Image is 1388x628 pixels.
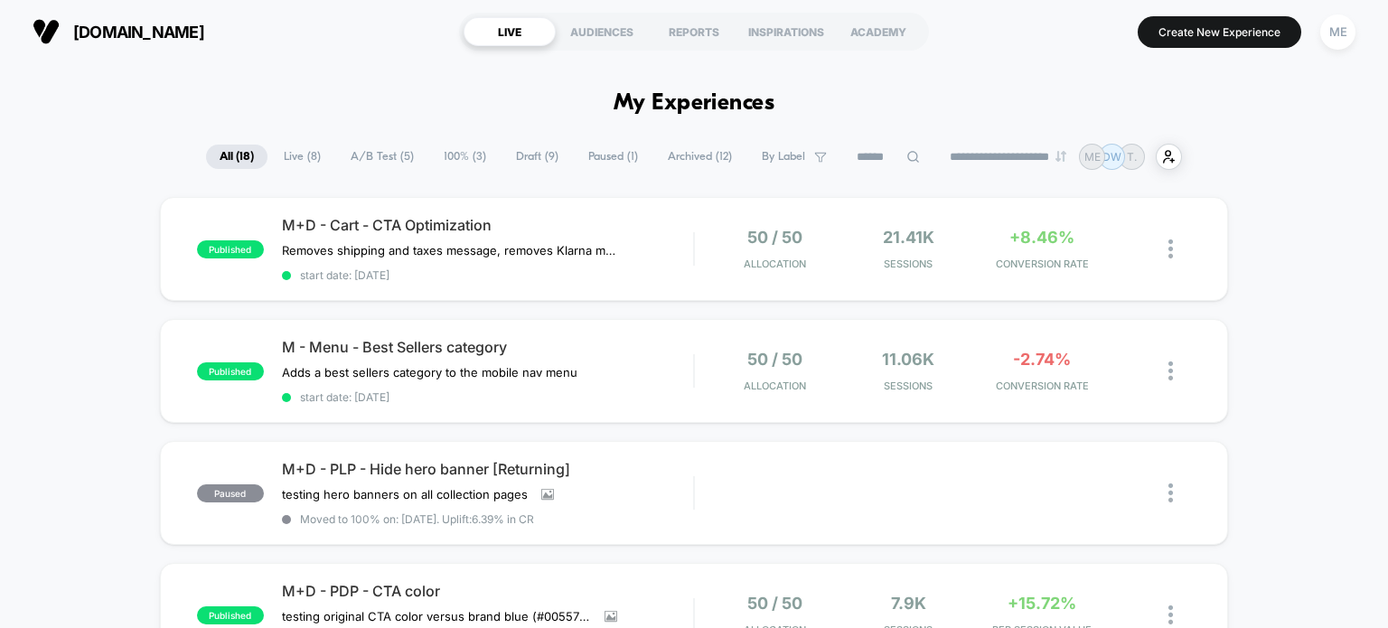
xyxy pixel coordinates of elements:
span: 7.9k [891,594,926,613]
span: Allocation [744,258,806,270]
span: M - Menu - Best Sellers category [282,338,694,356]
span: CONVERSION RATE [980,258,1104,270]
span: testing original CTA color versus brand blue (#005577) versus brand [PERSON_NAME] (#d94d2b) [282,609,591,623]
div: LIVE [464,17,556,46]
span: published [197,362,264,380]
span: paused [197,484,264,502]
span: 50 / 50 [747,594,802,613]
span: All ( 18 ) [206,145,267,169]
span: 50 / 50 [747,228,802,247]
span: [DOMAIN_NAME] [73,23,204,42]
span: +15.72% [1008,594,1076,613]
span: published [197,606,264,624]
img: close [1168,361,1173,380]
div: REPORTS [648,17,740,46]
img: Visually logo [33,18,60,45]
span: Removes shipping and taxes message, removes Klarna message, hides the chat bubble, makes checkout... [282,243,617,258]
span: Archived ( 12 ) [654,145,746,169]
span: Sessions [846,258,971,270]
span: Paused ( 1 ) [575,145,652,169]
span: Adds a best sellers category to the mobile nav menu [282,365,577,380]
span: 100% ( 3 ) [430,145,500,169]
span: Allocation [744,380,806,392]
span: +8.46% [1009,228,1074,247]
button: Create New Experience [1138,16,1301,48]
span: 21.41k [883,228,934,247]
span: Draft ( 9 ) [502,145,572,169]
span: A/B Test ( 5 ) [337,145,427,169]
span: start date: [DATE] [282,268,694,282]
span: M+D - PLP - Hide hero banner [Returning] [282,460,694,478]
button: ME [1315,14,1361,51]
span: Sessions [846,380,971,392]
span: published [197,240,264,258]
p: ME [1084,150,1101,164]
img: close [1168,239,1173,258]
h1: My Experiences [614,90,775,117]
button: [DOMAIN_NAME] [27,17,210,46]
span: By Label [762,150,805,164]
span: 11.06k [882,350,934,369]
div: ME [1320,14,1355,50]
p: T. [1127,150,1137,164]
div: ACADEMY [832,17,924,46]
div: AUDIENCES [556,17,648,46]
img: end [1055,151,1066,162]
span: M+D - PDP - CTA color [282,582,694,600]
span: M+D - Cart - CTA Optimization [282,216,694,234]
span: 50 / 50 [747,350,802,369]
span: testing hero banners on all collection pages [282,487,528,501]
img: close [1168,483,1173,502]
div: INSPIRATIONS [740,17,832,46]
span: CONVERSION RATE [980,380,1104,392]
span: Live ( 8 ) [270,145,334,169]
span: start date: [DATE] [282,390,694,404]
span: -2.74% [1013,350,1071,369]
p: DW [1102,150,1121,164]
img: close [1168,605,1173,624]
span: Moved to 100% on: [DATE] . Uplift: 6.39% in CR [300,512,534,526]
